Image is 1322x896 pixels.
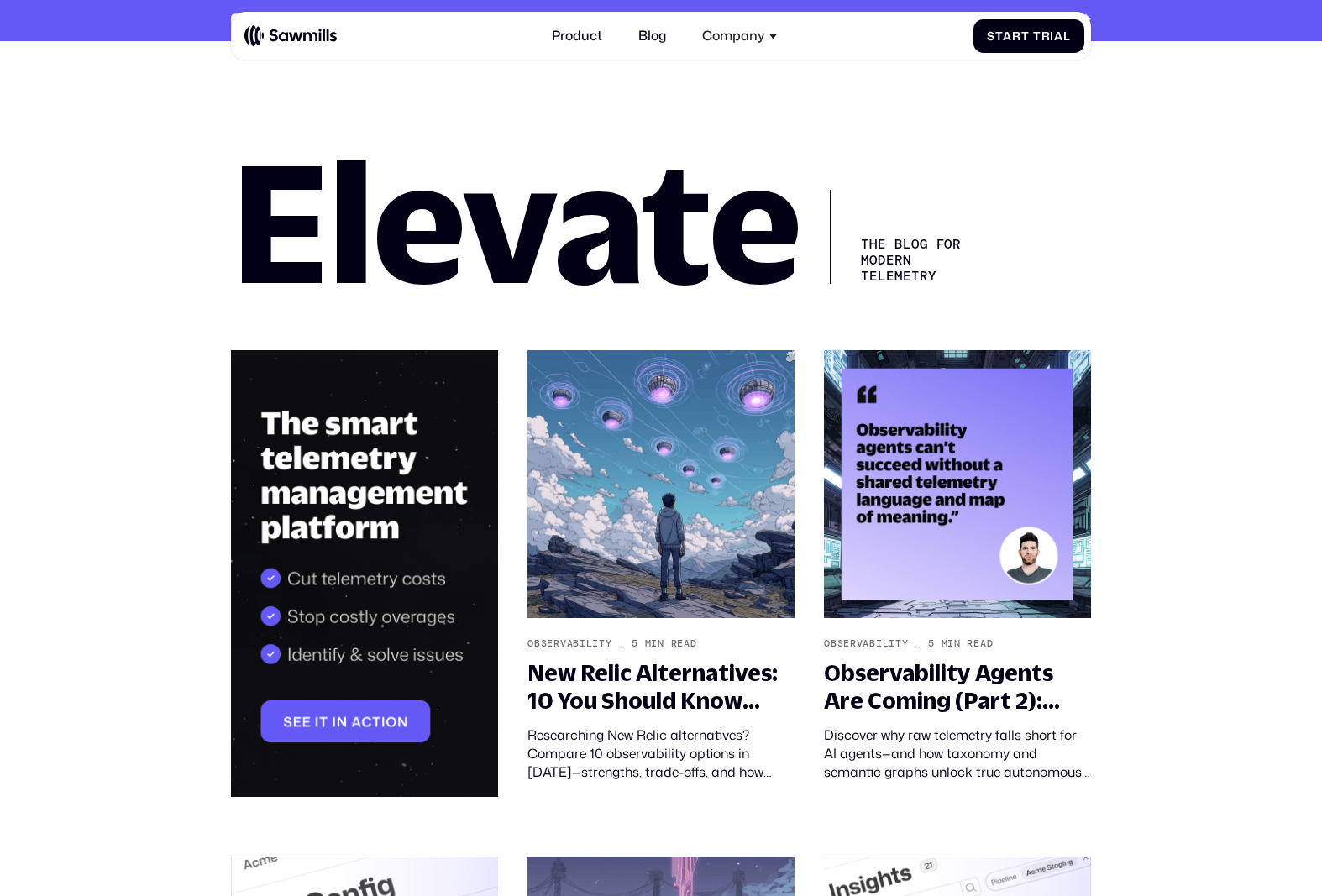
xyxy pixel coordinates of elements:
[830,190,962,284] div: The Blog for Modern telemetry
[915,637,921,649] div: _
[517,338,806,808] a: Observability_5min readNew Relic Alternatives: 10 You Should Know About in [DATE]Researching New ...
[645,637,697,649] div: min read
[987,29,995,44] span: S
[619,637,626,649] div: _
[942,637,994,649] div: min read
[692,18,787,54] div: Company
[632,637,638,649] div: 5
[812,338,1102,808] a: Observability_5min readObservability Agents Are Coming (Part 2): Telemetry Taxonomy and Semantics...
[1050,29,1054,44] span: i
[824,637,908,649] div: Observability
[824,659,1090,714] div: Observability Agents Are Coming (Part 2): Telemetry Taxonomy and Semantics – The Missing Link
[702,28,764,44] div: Company
[628,18,676,54] a: Blog
[1003,29,1012,44] span: a
[1033,29,1041,44] span: T
[231,157,800,284] h1: Elevate
[527,726,794,781] div: Researching New Relic alternatives? Compare 10 observability options in [DATE]—strengths, trade-o...
[824,726,1090,781] div: Discover why raw telemetry falls short for AI agents—and how taxonomy and semantic graphs unlock ...
[1041,29,1051,44] span: r
[542,18,612,54] a: Product
[995,29,1004,44] span: t
[973,19,1084,53] a: StartTrial
[1054,29,1063,44] span: a
[1021,29,1030,44] span: t
[1012,29,1021,44] span: r
[527,637,611,649] div: Observability
[928,637,935,649] div: 5
[527,659,794,714] div: New Relic Alternatives: 10 You Should Know About in [DATE]
[1063,29,1071,44] span: l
